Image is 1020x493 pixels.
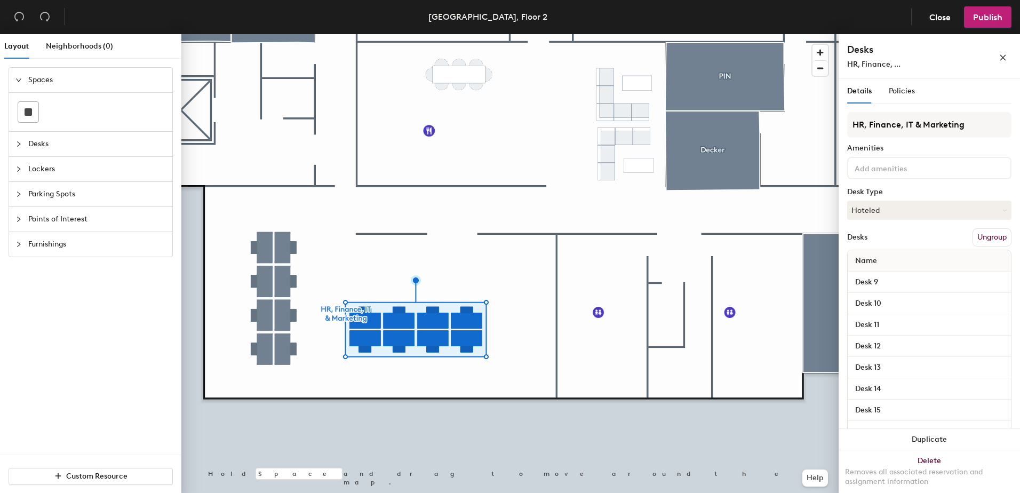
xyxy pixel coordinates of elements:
[66,472,127,481] span: Custom Resource
[9,468,173,485] button: Custom Resource
[28,132,166,156] span: Desks
[999,54,1007,61] span: close
[428,10,547,23] div: [GEOGRAPHIC_DATA], Floor 2
[15,191,22,197] span: collapsed
[15,141,22,147] span: collapsed
[15,77,22,83] span: expanded
[850,403,1009,418] input: Unnamed desk
[34,6,55,28] button: Redo (⌘ + ⇧ + Z)
[852,161,949,174] input: Add amenities
[847,86,872,96] span: Details
[850,339,1009,354] input: Unnamed desk
[15,241,22,248] span: collapsed
[929,12,951,22] span: Close
[850,275,1009,290] input: Unnamed desk
[850,381,1009,396] input: Unnamed desk
[46,42,113,51] span: Neighborhoods (0)
[964,6,1011,28] button: Publish
[14,11,25,22] span: undo
[920,6,960,28] button: Close
[847,233,867,242] div: Desks
[28,207,166,232] span: Points of Interest
[847,60,901,69] span: HR, Finance, ...
[850,296,1009,311] input: Unnamed desk
[847,188,1011,196] div: Desk Type
[973,228,1011,246] button: Ungroup
[28,182,166,206] span: Parking Spots
[850,317,1009,332] input: Unnamed desk
[850,360,1009,375] input: Unnamed desk
[15,166,22,172] span: collapsed
[847,144,1011,153] div: Amenities
[28,232,166,257] span: Furnishings
[28,68,166,92] span: Spaces
[802,470,828,487] button: Help
[850,424,1009,439] input: Unnamed desk
[847,43,965,57] h4: Desks
[15,216,22,222] span: collapsed
[889,86,915,96] span: Policies
[4,42,29,51] span: Layout
[28,157,166,181] span: Lockers
[850,251,882,271] span: Name
[839,429,1020,450] button: Duplicate
[973,12,1002,22] span: Publish
[9,6,30,28] button: Undo (⌘ + Z)
[847,201,1011,220] button: Hoteled
[845,467,1014,487] div: Removes all associated reservation and assignment information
